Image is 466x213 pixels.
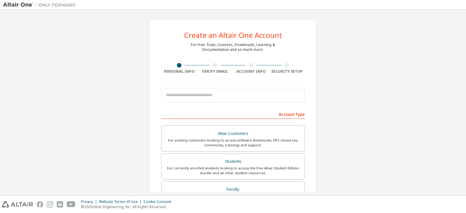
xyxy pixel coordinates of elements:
div: For Free Trials, Licenses, Downloads, Learning & Documentation and so much more. [191,42,275,52]
div: Personal Info [161,69,197,74]
img: Altair One [3,2,79,8]
img: linkedin.svg [57,201,63,208]
p: © 2025 Altair Engineering, Inc. All Rights Reserved. [81,204,175,209]
img: altair_logo.svg [2,201,33,208]
div: For currently enrolled students looking to access the free Altair Student Edition bundle and all ... [165,166,301,175]
div: Cookie Consent [144,199,175,204]
div: Privacy [81,199,99,204]
div: For existing customers looking to access software downloads, HPC resources, community, trainings ... [165,138,301,148]
div: Website Terms of Use [99,199,144,204]
div: Faculty [165,185,301,194]
div: Altair Customers [165,129,301,138]
img: instagram.svg [47,201,53,208]
div: Account Type [161,109,305,119]
img: youtube.svg [67,201,76,208]
div: Students [165,157,301,166]
div: Verify Email [197,69,233,74]
img: facebook.svg [37,201,43,208]
div: Account Info [233,69,269,74]
div: Security Setup [269,69,305,74]
div: Create an Altair One Account [184,32,282,39]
